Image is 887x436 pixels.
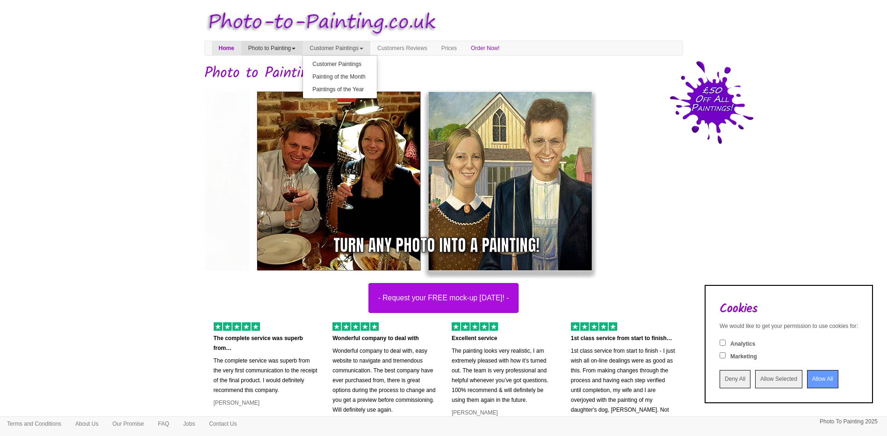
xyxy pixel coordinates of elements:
[204,65,683,81] h1: Photo to Painting
[333,233,540,257] div: Turn any photo into a painting!
[105,417,151,431] a: Our Promise
[720,322,858,330] div: We would like to get your permission to use cookies for:
[434,41,464,55] a: Prices
[214,322,260,331] img: 5 of out 5 stars
[452,334,557,343] p: Excellent service
[452,408,557,418] p: [PERSON_NAME]
[755,370,802,388] input: Allow Selected
[214,398,319,408] p: [PERSON_NAME]
[720,370,750,388] input: Deny All
[464,41,506,55] a: Order Now!
[571,334,676,343] p: 1st class service from start to finish…
[200,5,439,41] img: Photo to Painting
[730,353,757,361] label: Marketing
[807,370,838,388] input: Allow All
[176,417,202,431] a: Jobs
[214,334,319,353] p: The complete service was superb from…
[197,84,548,278] img: Oil painting of a dog
[249,84,600,278] img: american-gothic-small.jpg
[730,340,755,348] label: Analytics
[303,71,377,83] a: Painting of the Month
[303,83,377,96] a: Paintings of the Year
[452,346,557,405] p: The painting looks very realistic, I am extremely pleased with how it’s turned out. The team is v...
[303,41,370,55] a: Customer Paintings
[241,41,303,55] a: Photo to Painting
[332,322,379,331] img: 5 of out 5 stars
[332,346,438,415] p: Wonderful company to deal with, easy website to navigate and tremendous communication. The best c...
[202,417,244,431] a: Contact Us
[720,302,858,316] h2: Cookies
[151,417,176,431] a: FAQ
[303,58,377,71] a: Customer Paintings
[571,322,617,331] img: 5 of out 5 stars
[571,346,676,435] p: 1st class service from start to finish - I just wish all on-line dealings were as good as this. F...
[332,334,438,343] p: Wonderful company to deal with
[214,356,319,395] p: The complete service was superb from the very first communication to the receipt of the final pro...
[670,61,754,144] img: 50 pound price drop
[370,41,434,55] a: Customers Reviews
[212,41,241,55] a: Home
[68,417,105,431] a: About Us
[368,283,519,313] button: - Request your FREE mock-up [DATE]! -
[820,417,878,427] p: Photo To Painting 2025
[452,322,498,331] img: 5 of out 5 stars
